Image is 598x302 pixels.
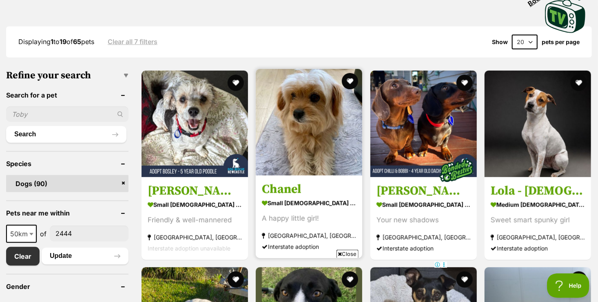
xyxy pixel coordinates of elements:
div: Interstate adoption [262,241,356,252]
div: Interstate adoption [491,242,585,253]
a: Dogs (90) [6,175,128,192]
a: Clear all 7 filters [108,38,157,45]
strong: small [DEMOGRAPHIC_DATA] Dog [148,198,242,210]
strong: 65 [73,38,81,46]
header: Gender [6,283,128,290]
div: Your new shadows [377,214,471,225]
a: Clear [6,247,40,266]
div: Interstate adoption [377,242,471,253]
button: Search [6,126,126,142]
span: 50km [6,225,37,243]
img: Lola - 1 Year Old Cattle Dog X Staffy - Australian Cattle Dog [485,71,591,177]
strong: 19 [60,38,66,46]
span: Show [492,39,508,45]
header: Search for a pet [6,91,128,99]
strong: [GEOGRAPHIC_DATA], [GEOGRAPHIC_DATA] [148,231,242,242]
a: [PERSON_NAME] - [DEMOGRAPHIC_DATA] Poodle small [DEMOGRAPHIC_DATA] Dog Friendly & well-mannered [... [142,177,248,260]
img: bonded besties [436,150,477,191]
strong: [GEOGRAPHIC_DATA], [GEOGRAPHIC_DATA] [377,231,471,242]
img: Chanel - Pomeranian x Poodle Dog [256,69,362,175]
span: Close [337,250,359,258]
div: Friendly & well-mannered [148,214,242,225]
button: favourite [342,73,359,89]
iframe: Help Scout Beacon - Open [547,273,590,298]
header: Species [6,160,128,167]
span: Interstate adoption unavailable [148,244,230,251]
h3: [PERSON_NAME] & Chilli - [DEMOGRAPHIC_DATA] Miniature Dachshunds [377,183,471,198]
div: A happy little girl! [262,213,356,224]
button: favourite [456,75,473,91]
div: Sweet smart spunky girl [491,214,585,225]
h3: Lola - [DEMOGRAPHIC_DATA] Cattle Dog X Staffy [491,183,585,198]
strong: small [DEMOGRAPHIC_DATA] Dog [377,198,471,210]
button: favourite [571,75,587,91]
strong: small [DEMOGRAPHIC_DATA] Dog [262,197,356,209]
strong: 1 [51,38,53,46]
a: [PERSON_NAME] & Chilli - [DEMOGRAPHIC_DATA] Miniature Dachshunds small [DEMOGRAPHIC_DATA] Dog You... [370,177,477,260]
input: postcode [50,226,128,241]
label: pets per page [542,39,580,45]
button: favourite [456,271,473,288]
iframe: Advertisement [151,261,447,298]
input: Toby [6,107,128,122]
strong: [GEOGRAPHIC_DATA], [GEOGRAPHIC_DATA] [262,230,356,241]
h3: Refine your search [6,70,128,81]
a: Chanel small [DEMOGRAPHIC_DATA] Dog A happy little girl! [GEOGRAPHIC_DATA], [GEOGRAPHIC_DATA] Int... [256,175,362,258]
span: 50km [7,228,36,240]
button: Update [42,248,128,264]
strong: medium [DEMOGRAPHIC_DATA] Dog [491,198,585,210]
span: of [40,229,47,239]
img: Bobbi & Chilli - 4 Year Old Miniature Dachshunds - Dachshund (Miniature) Dog [370,71,477,177]
button: favourite [571,271,587,288]
button: favourite [228,75,244,91]
strong: [GEOGRAPHIC_DATA], [GEOGRAPHIC_DATA] [491,231,585,242]
h3: Chanel [262,181,356,197]
h3: [PERSON_NAME] - [DEMOGRAPHIC_DATA] Poodle [148,183,242,198]
a: Lola - [DEMOGRAPHIC_DATA] Cattle Dog X Staffy medium [DEMOGRAPHIC_DATA] Dog Sweet smart spunky gi... [485,177,591,260]
img: Bosley - 5 Year Old Poodle - Poodle Dog [142,71,248,177]
span: Displaying to of pets [18,38,94,46]
header: Pets near me within [6,209,128,217]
